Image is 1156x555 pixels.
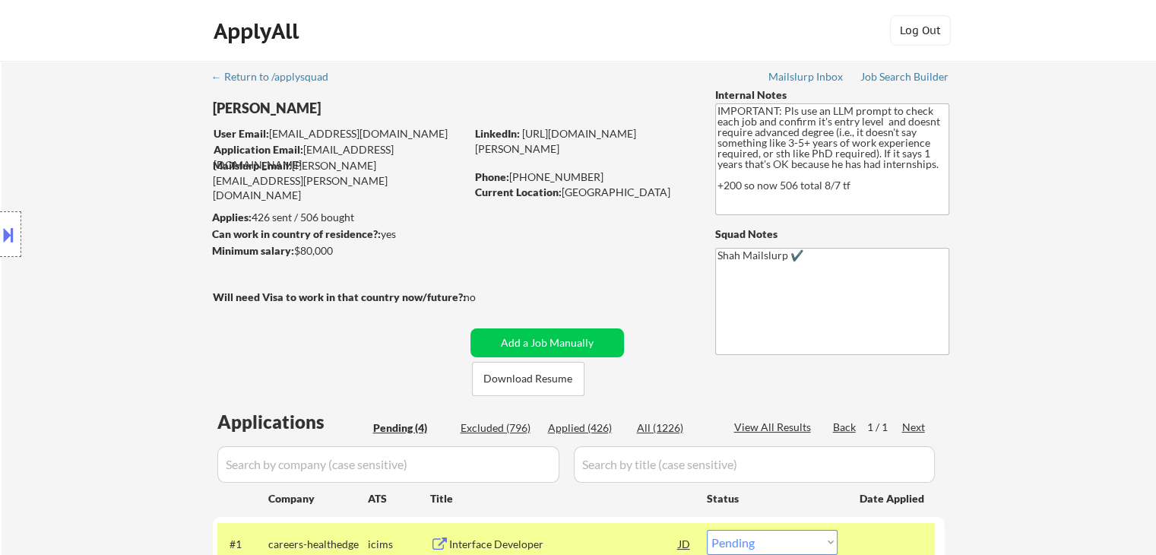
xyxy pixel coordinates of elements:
[833,420,857,435] div: Back
[214,142,465,172] div: [EMAIL_ADDRESS][DOMAIN_NAME]
[373,420,449,436] div: Pending (4)
[212,243,465,258] div: $80,000
[212,227,381,240] strong: Can work in country of residence?:
[637,420,713,436] div: All (1226)
[715,227,949,242] div: Squad Notes
[475,170,509,183] strong: Phone:
[212,227,461,242] div: yes
[470,328,624,357] button: Add a Job Manually
[268,537,368,552] div: careers-healthedge
[213,99,525,118] div: [PERSON_NAME]
[368,537,430,552] div: icims
[715,87,949,103] div: Internal Notes
[449,537,679,552] div: Interface Developer
[214,18,303,44] div: ApplyAll
[472,362,584,396] button: Download Resume
[475,186,562,198] strong: Current Location:
[734,420,816,435] div: View All Results
[860,71,949,82] div: Job Search Builder
[217,413,368,431] div: Applications
[475,185,690,200] div: [GEOGRAPHIC_DATA]
[211,71,343,82] div: ← Return to /applysquad
[860,71,949,86] a: Job Search Builder
[230,537,256,552] div: #1
[768,71,844,82] div: Mailslurp Inbox
[368,491,430,506] div: ATS
[461,420,537,436] div: Excluded (796)
[768,71,844,86] a: Mailslurp Inbox
[430,491,692,506] div: Title
[217,446,559,483] input: Search by company (case sensitive)
[867,420,902,435] div: 1 / 1
[211,71,343,86] a: ← Return to /applysquad
[548,420,624,436] div: Applied (426)
[902,420,926,435] div: Next
[475,170,690,185] div: [PHONE_NUMBER]
[860,491,926,506] div: Date Applied
[475,127,520,140] strong: LinkedIn:
[212,210,465,225] div: 426 sent / 506 bought
[214,126,465,141] div: [EMAIL_ADDRESS][DOMAIN_NAME]
[475,127,636,155] a: [URL][DOMAIN_NAME][PERSON_NAME]
[213,290,466,303] strong: Will need Visa to work in that country now/future?:
[890,15,951,46] button: Log Out
[213,158,465,203] div: [PERSON_NAME][EMAIL_ADDRESS][PERSON_NAME][DOMAIN_NAME]
[574,446,935,483] input: Search by title (case sensitive)
[707,484,838,512] div: Status
[464,290,507,305] div: no
[268,491,368,506] div: Company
